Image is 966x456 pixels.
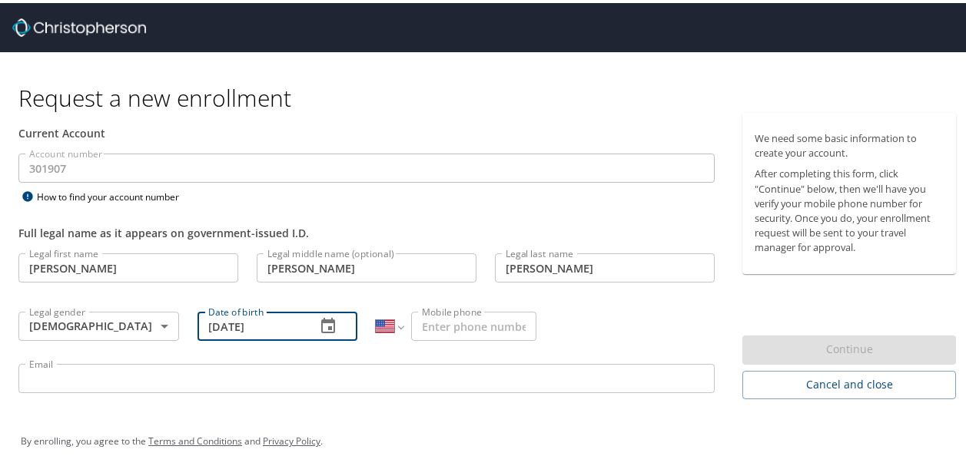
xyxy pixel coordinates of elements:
[18,309,179,338] div: [DEMOGRAPHIC_DATA]
[18,222,715,238] div: Full legal name as it appears on government-issued I.D.
[755,164,944,252] p: After completing this form, click "Continue" below, then we'll have you verify your mobile phone ...
[755,128,944,157] p: We need some basic information to create your account.
[411,309,536,338] input: Enter phone number
[263,431,320,444] a: Privacy Policy
[148,431,242,444] a: Terms and Conditions
[755,372,944,392] span: Cancel and close
[742,368,956,396] button: Cancel and close
[198,309,304,338] input: MM/DD/YYYY
[12,15,146,34] img: cbt logo
[18,122,715,138] div: Current Account
[18,184,211,203] div: How to find your account number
